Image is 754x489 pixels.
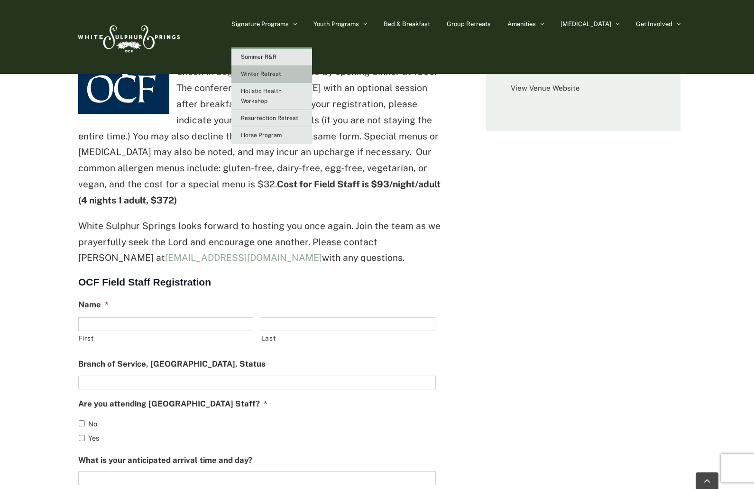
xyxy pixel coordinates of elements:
[561,21,611,27] span: [MEDICAL_DATA]
[241,132,282,138] span: Horse Program
[78,300,109,310] label: Name
[231,127,312,144] a: Horse Program
[241,88,282,104] span: Holistic Health Workshop
[88,419,97,429] label: No
[241,54,276,60] span: Summer R&R
[231,83,312,110] a: Holistic Health Workshop
[261,332,436,345] label: Last
[241,115,298,121] span: Resurrection Retreat
[241,71,281,77] span: Winter Retreat
[78,218,443,266] p: White Sulphur Springs looks forward to hosting you once again. Join the team as we prayerfully se...
[78,359,266,369] label: Branch of Service, [GEOGRAPHIC_DATA], Status
[74,15,183,59] img: White Sulphur Springs Logo
[78,399,267,409] label: Are you attending [GEOGRAPHIC_DATA] Staff?
[79,332,253,345] label: First
[78,179,441,205] strong: Cost for Field Staff is $93/night/adult (4 nights 1 adult, $372)
[78,64,443,208] p: Check-in begins at 1500 followed by opening dinner at 1800. The conference concludes [DATE] with ...
[231,49,312,66] a: Summer R&R
[447,21,491,27] span: Group Retreats
[78,276,443,288] h3: OCF Field Staff Registration
[78,455,252,466] label: What is your anticipated arrival time and day?
[88,433,99,443] label: Yes
[507,21,536,27] span: Amenities
[384,21,430,27] span: Bed & Breakfast
[231,21,289,27] span: Signature Programs
[231,110,312,127] a: Resurrection Retreat
[511,84,580,92] a: View Venue Website
[636,21,672,27] span: Get Involved
[313,21,359,27] span: Youth Programs
[165,252,322,263] a: [EMAIL_ADDRESS][DOMAIN_NAME]
[231,66,312,83] a: Winter Retreat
